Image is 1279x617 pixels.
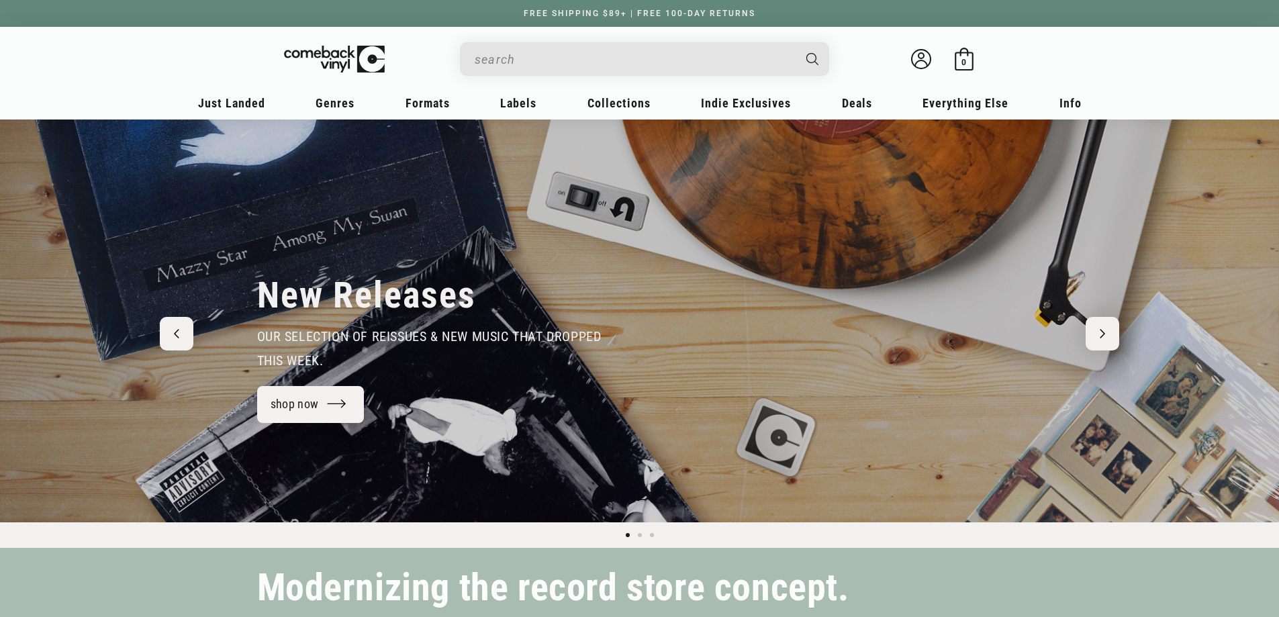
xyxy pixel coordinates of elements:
[634,529,646,541] button: Load slide 2 of 3
[1059,96,1082,110] span: Info
[701,96,791,110] span: Indie Exclusives
[842,96,872,110] span: Deals
[510,9,769,18] a: FREE SHIPPING $89+ | FREE 100-DAY RETURNS
[257,572,849,604] h2: Modernizing the record store concept.
[406,96,450,110] span: Formats
[646,529,658,541] button: Load slide 3 of 3
[587,96,651,110] span: Collections
[257,386,365,423] a: shop now
[198,96,265,110] span: Just Landed
[475,46,793,73] input: search
[622,529,634,541] button: Load slide 1 of 3
[922,96,1008,110] span: Everything Else
[500,96,536,110] span: Labels
[1086,317,1119,350] button: Next slide
[961,57,966,67] span: 0
[257,328,602,369] span: our selection of reissues & new music that dropped this week.
[460,42,829,76] div: Search
[257,273,476,318] h2: New Releases
[794,42,831,76] button: Search
[160,317,193,350] button: Previous slide
[316,96,354,110] span: Genres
